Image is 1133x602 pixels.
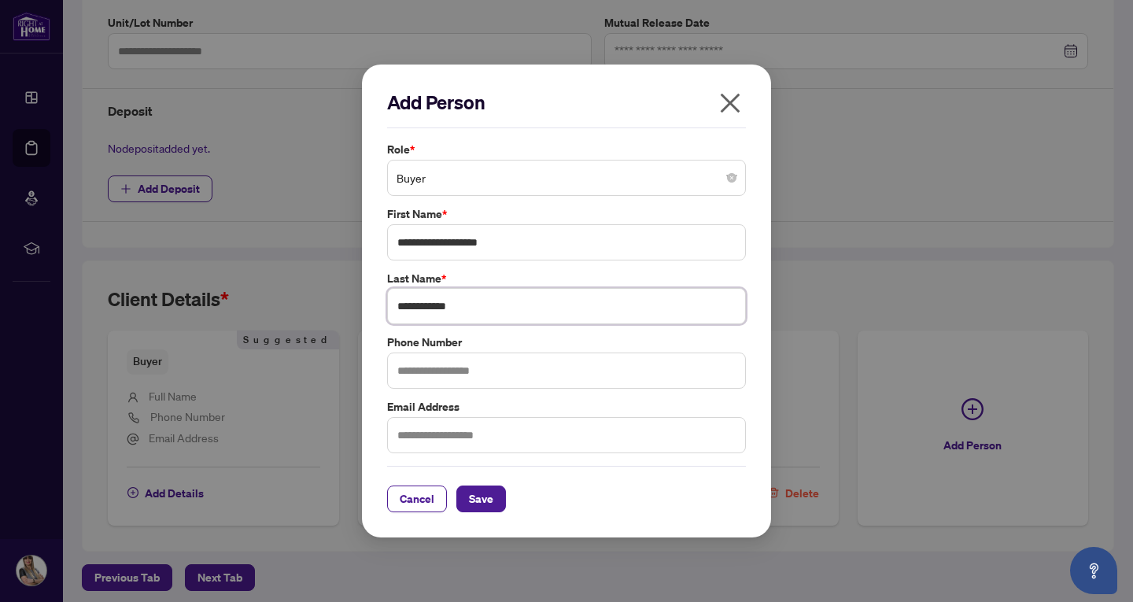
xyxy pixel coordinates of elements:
[387,398,746,415] label: Email Address
[727,173,736,183] span: close-circle
[456,486,506,512] button: Save
[1070,547,1117,594] button: Open asap
[387,205,746,223] label: First Name
[400,486,434,512] span: Cancel
[387,334,746,351] label: Phone Number
[718,90,743,116] span: close
[397,163,736,193] span: Buyer
[387,90,746,115] h2: Add Person
[387,270,746,287] label: Last Name
[469,486,493,512] span: Save
[387,141,746,158] label: Role
[387,486,447,512] button: Cancel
